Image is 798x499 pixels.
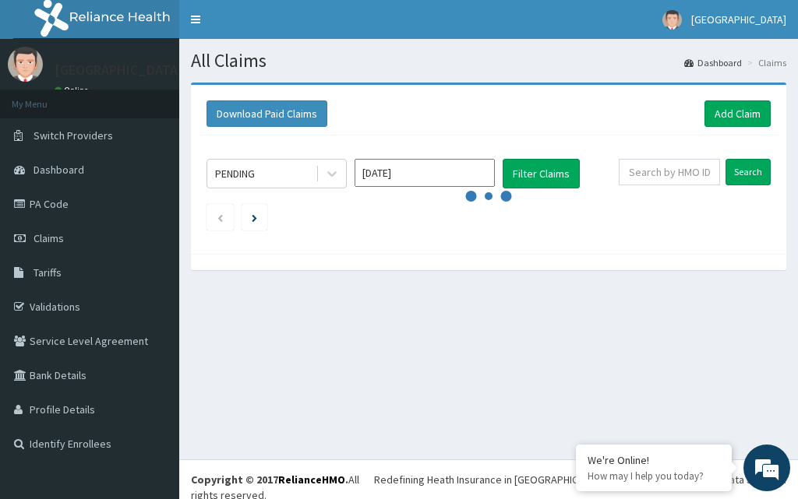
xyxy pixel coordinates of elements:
[55,85,92,96] a: Online
[191,51,786,71] h1: All Claims
[34,163,84,177] span: Dashboard
[743,56,786,69] li: Claims
[704,100,771,127] a: Add Claim
[619,159,720,185] input: Search by HMO ID
[252,210,257,224] a: Next page
[503,159,580,188] button: Filter Claims
[207,100,327,127] button: Download Paid Claims
[217,210,224,224] a: Previous page
[374,472,786,487] div: Redefining Heath Insurance in [GEOGRAPHIC_DATA] using Telemedicine and Data Science!
[726,159,771,185] input: Search
[588,469,720,483] p: How may I help you today?
[465,173,512,220] svg: audio-loading
[191,473,348,487] strong: Copyright © 2017 .
[34,231,64,245] span: Claims
[684,56,742,69] a: Dashboard
[662,10,682,30] img: User Image
[34,128,113,142] span: Switch Providers
[355,159,495,187] input: Select Month and Year
[34,265,62,279] span: Tariffs
[691,12,786,26] span: [GEOGRAPHIC_DATA]
[588,453,720,467] div: We're Online!
[215,166,255,181] div: PENDING
[55,63,183,77] p: [GEOGRAPHIC_DATA]
[8,47,43,82] img: User Image
[278,473,345,487] a: RelianceHMO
